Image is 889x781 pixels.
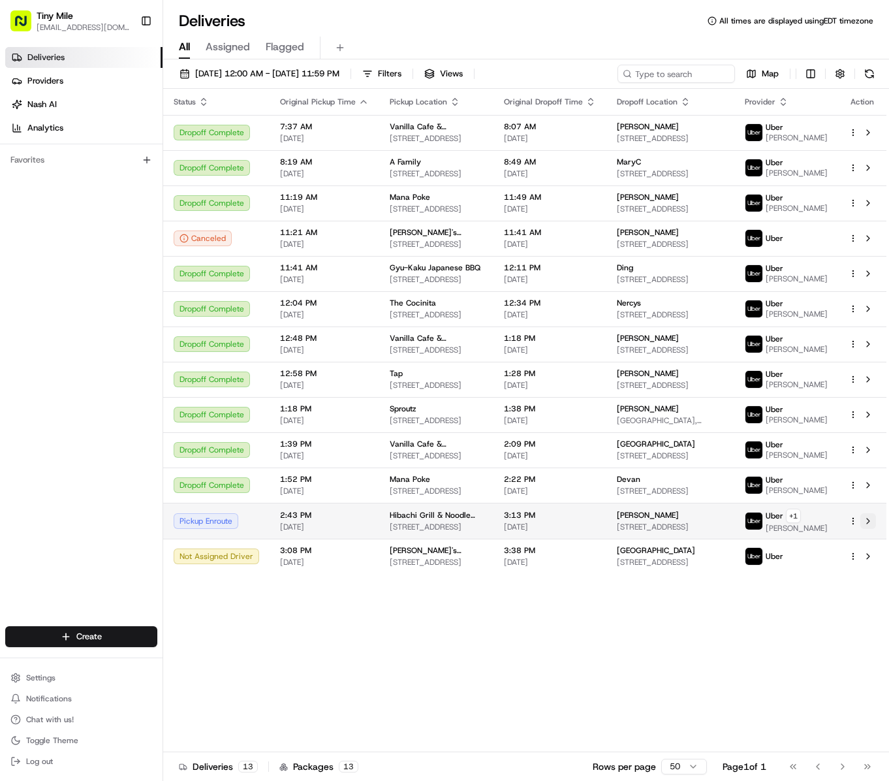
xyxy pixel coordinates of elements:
[179,760,258,773] div: Deliveries
[504,486,596,496] span: [DATE]
[280,227,369,238] span: 11:21 AM
[390,157,421,167] span: A Family
[504,97,583,107] span: Original Dropoff Time
[37,9,73,22] button: Tiny Mile
[504,274,596,285] span: [DATE]
[390,368,403,379] span: Tap
[766,369,783,379] span: Uber
[617,274,724,285] span: [STREET_ADDRESS]
[740,65,785,83] button: Map
[504,439,596,449] span: 2:09 PM
[390,557,483,567] span: [STREET_ADDRESS]
[617,168,724,179] span: [STREET_ADDRESS]
[390,121,483,132] span: Vanilla Cafe & Breakfast/Desserts
[617,557,724,567] span: [STREET_ADDRESS]
[617,510,679,520] span: [PERSON_NAME]
[390,239,483,249] span: [STREET_ADDRESS]
[5,5,135,37] button: Tiny Mile[EMAIL_ADDRESS][DOMAIN_NAME]
[766,334,783,344] span: Uber
[766,485,828,496] span: [PERSON_NAME]
[5,669,157,687] button: Settings
[766,274,828,284] span: [PERSON_NAME]
[390,274,483,285] span: [STREET_ADDRESS]
[617,227,679,238] span: [PERSON_NAME]
[504,545,596,556] span: 3:38 PM
[617,486,724,496] span: [STREET_ADDRESS]
[617,439,695,449] span: [GEOGRAPHIC_DATA]
[280,510,369,520] span: 2:43 PM
[617,333,679,343] span: [PERSON_NAME]
[745,371,762,388] img: uber-new-logo.jpeg
[280,274,369,285] span: [DATE]
[390,510,483,520] span: Hibachi Grill & Noodle Bar (Brickell)
[174,65,345,83] button: [DATE] 12:00 AM - [DATE] 11:59 PM
[786,509,801,523] button: +1
[504,333,596,343] span: 1:18 PM
[766,233,783,244] span: Uber
[130,223,158,232] span: Pylon
[378,68,401,80] span: Filters
[745,300,762,317] img: uber-new-logo.jpeg
[280,168,369,179] span: [DATE]
[504,510,596,520] span: 3:13 PM
[280,298,369,308] span: 12:04 PM
[27,52,65,63] span: Deliveries
[504,404,596,414] span: 1:38 PM
[390,545,483,556] span: [PERSON_NAME]'s Pizzeria
[745,477,762,494] img: uber-new-logo.jpeg
[280,474,369,485] span: 1:52 PM
[280,439,369,449] span: 1:39 PM
[745,159,762,176] img: uber-new-logo.jpeg
[390,310,483,320] span: [STREET_ADDRESS]
[44,126,214,139] div: Start new chat
[5,710,157,729] button: Chat with us!
[504,263,596,273] span: 12:11 PM
[719,16,873,26] span: All times are displayed using EDT timezone
[390,263,480,273] span: Gyu-Kaku Japanese BBQ
[504,121,596,132] span: 8:07 AM
[26,756,53,767] span: Log out
[280,545,369,556] span: 3:08 PM
[617,310,724,320] span: [STREET_ADDRESS]
[617,97,678,107] span: Dropoff Location
[390,204,483,214] span: [STREET_ADDRESS]
[390,227,483,238] span: [PERSON_NAME]'s Pizzeria
[418,65,469,83] button: Views
[356,65,407,83] button: Filters
[745,548,762,565] img: uber-new-logo.jpeg
[504,157,596,167] span: 8:49 AM
[26,693,72,704] span: Notifications
[390,474,430,485] span: Mana Poke
[766,523,828,534] span: [PERSON_NAME]
[27,75,63,87] span: Providers
[179,39,190,55] span: All
[26,735,78,746] span: Toggle Theme
[504,239,596,249] span: [DATE]
[280,486,369,496] span: [DATE]
[280,451,369,461] span: [DATE]
[766,309,828,319] span: [PERSON_NAME]
[593,760,656,773] p: Rows per page
[849,97,876,107] div: Action
[280,97,356,107] span: Original Pickup Time
[26,191,100,204] span: Knowledge Base
[617,345,724,355] span: [STREET_ADDRESS]
[745,97,775,107] span: Provider
[617,522,724,532] span: [STREET_ADDRESS]
[504,168,596,179] span: [DATE]
[766,168,828,178] span: [PERSON_NAME]
[390,345,483,355] span: [STREET_ADDRESS]
[766,404,783,415] span: Uber
[617,121,679,132] span: [PERSON_NAME]
[37,22,130,33] button: [EMAIL_ADDRESS][DOMAIN_NAME]
[745,230,762,247] img: uber-new-logo.jpeg
[617,380,724,390] span: [STREET_ADDRESS]
[617,368,679,379] span: [PERSON_NAME]
[390,298,436,308] span: The Cocinita
[222,130,238,146] button: Start new chat
[504,368,596,379] span: 1:28 PM
[617,133,724,144] span: [STREET_ADDRESS]
[617,65,735,83] input: Type to search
